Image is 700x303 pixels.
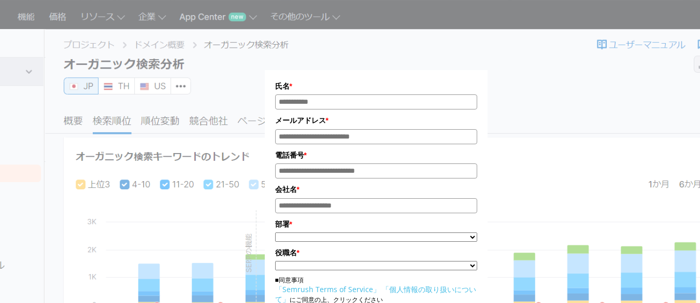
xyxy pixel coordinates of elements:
label: 役職名 [275,247,477,258]
label: 氏名 [275,80,477,92]
label: メールアドレス [275,115,477,126]
label: 会社名 [275,184,477,195]
label: 電話番号 [275,149,477,161]
label: 部署 [275,218,477,230]
a: 「Semrush Terms of Service」 [275,284,380,294]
